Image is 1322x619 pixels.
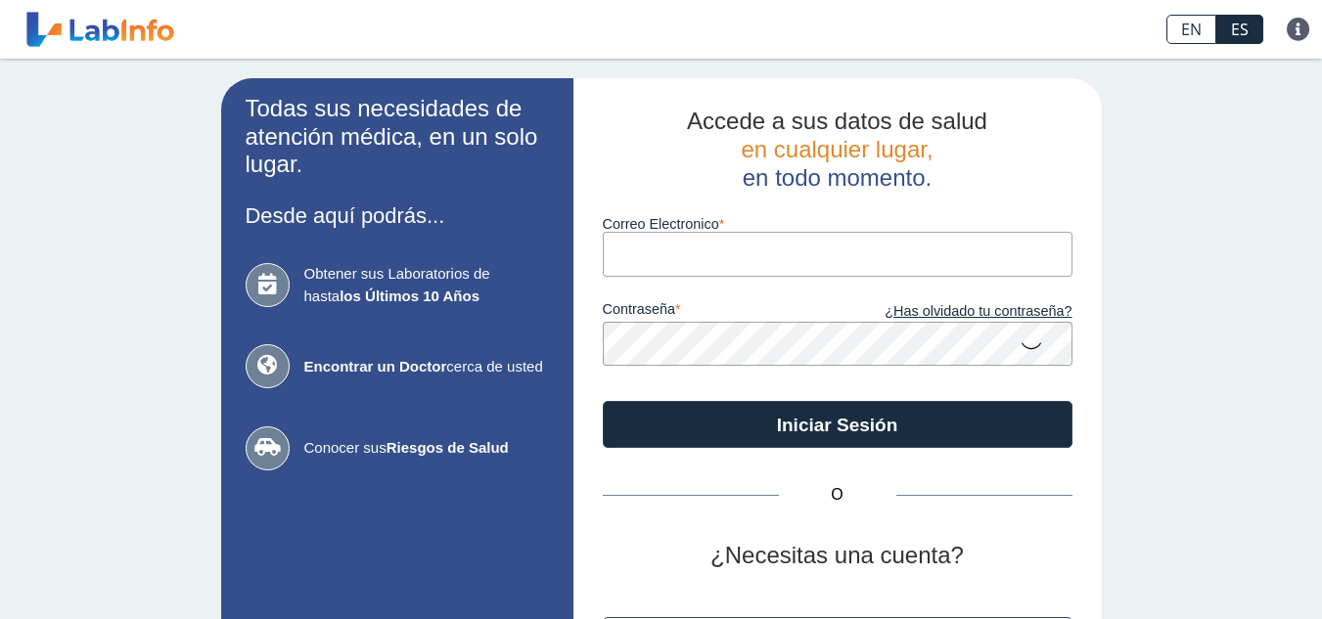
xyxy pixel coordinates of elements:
a: ¿Has olvidado tu contraseña? [838,301,1072,323]
span: cerca de usted [304,356,549,378]
span: en cualquier lugar, [741,136,933,162]
h2: Todas sus necesidades de atención médica, en un solo lugar. [246,95,549,179]
button: Iniciar Sesión [603,401,1072,448]
b: Encontrar un Doctor [304,358,447,375]
label: Correo Electronico [603,216,1072,232]
span: O [779,483,896,507]
span: Conocer sus [304,437,549,460]
b: los Últimos 10 Años [340,287,479,304]
h3: Desde aquí podrás... [246,203,549,228]
h2: ¿Necesitas una cuenta? [603,542,1072,570]
a: ES [1216,15,1263,44]
span: en todo momento. [743,164,932,191]
span: Obtener sus Laboratorios de hasta [304,263,549,307]
b: Riesgos de Salud [387,439,509,456]
label: contraseña [603,301,838,323]
a: EN [1166,15,1216,44]
span: Accede a sus datos de salud [687,108,987,134]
